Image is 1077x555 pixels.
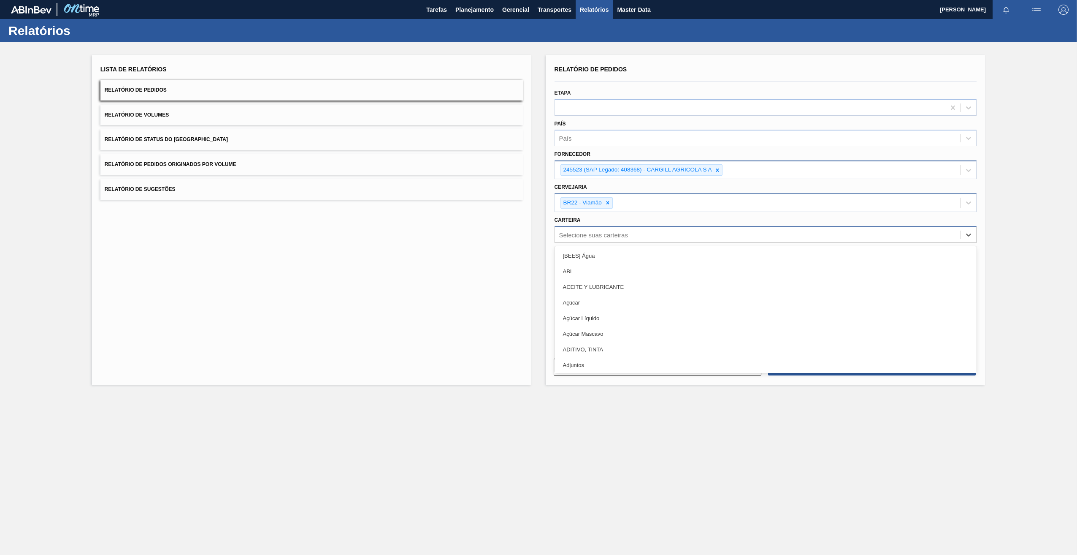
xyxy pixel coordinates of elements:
[555,295,977,310] div: Açúcar
[105,161,236,167] span: Relatório de Pedidos Originados por Volume
[555,326,977,342] div: Açúcar Mascavo
[8,26,158,35] h1: Relatórios
[1031,5,1042,15] img: userActions
[100,179,523,200] button: Relatório de Sugestões
[100,66,167,73] span: Lista de Relatórios
[993,4,1020,16] button: Notificações
[100,129,523,150] button: Relatório de Status do [GEOGRAPHIC_DATA]
[100,105,523,125] button: Relatório de Volumes
[538,5,571,15] span: Transportes
[555,264,977,279] div: ABI
[105,186,176,192] span: Relatório de Sugestões
[559,231,628,238] div: Selecione suas carteiras
[555,66,627,73] span: Relatório de Pedidos
[555,248,977,264] div: [BEES] Água
[105,112,169,118] span: Relatório de Volumes
[555,217,581,223] label: Carteira
[555,310,977,326] div: Açúcar Líquido
[555,184,587,190] label: Cervejaria
[555,342,977,357] div: ADITIVO, TINTA
[561,198,603,208] div: BR22 - Viamão
[100,154,523,175] button: Relatório de Pedidos Originados por Volume
[555,121,566,127] label: País
[1058,5,1069,15] img: Logout
[561,165,713,175] div: 245523 (SAP Legado: 408368) - CARGILL AGRICOLA S A
[11,6,51,14] img: TNhmsLtSVTkK8tSr43FrP2fwEKptu5GPRR3wAAAABJRU5ErkJggg==
[426,5,447,15] span: Tarefas
[559,135,572,142] div: País
[555,357,977,373] div: Adjuntos
[455,5,494,15] span: Planejamento
[100,80,523,101] button: Relatório de Pedidos
[502,5,529,15] span: Gerencial
[580,5,609,15] span: Relatórios
[105,87,167,93] span: Relatório de Pedidos
[555,279,977,295] div: ACEITE Y LUBRICANTE
[554,359,761,375] button: Limpar
[105,136,228,142] span: Relatório de Status do [GEOGRAPHIC_DATA]
[617,5,650,15] span: Master Data
[555,151,590,157] label: Fornecedor
[555,90,571,96] label: Etapa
